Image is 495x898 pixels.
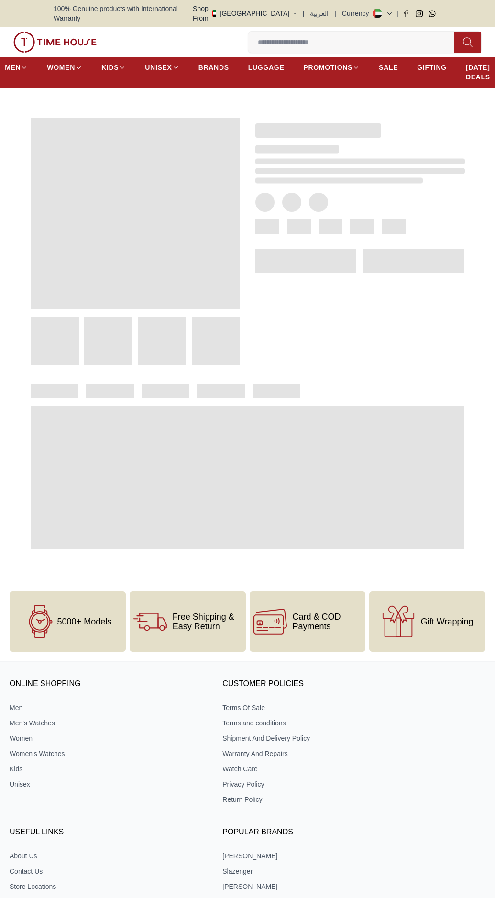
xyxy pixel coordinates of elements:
[342,9,373,18] div: Currency
[10,734,201,743] a: Women
[397,9,399,18] span: |
[173,612,242,631] span: Free Shipping & Easy Return
[10,764,201,774] a: Kids
[101,63,119,72] span: KIDS
[334,9,336,18] span: |
[212,10,216,17] img: United Arab Emirates
[222,749,414,758] a: Warranty And Repairs
[145,63,172,72] span: UNISEX
[248,59,285,76] a: LUGGAGE
[222,734,414,743] a: Shipment And Delivery Policy
[222,825,414,840] h3: Popular Brands
[416,10,423,17] a: Instagram
[379,59,398,76] a: SALE
[222,718,414,728] a: Terms and conditions
[429,10,436,17] a: Whatsapp
[222,703,414,712] a: Terms Of Sale
[193,4,297,23] button: Shop From[GEOGRAPHIC_DATA]
[222,779,414,789] a: Privacy Policy
[303,63,352,72] span: PROMOTIONS
[466,63,490,82] span: [DATE] DEALS
[101,59,126,76] a: KIDS
[222,764,414,774] a: Watch Care
[222,795,414,804] a: Return Policy
[10,851,201,861] a: About Us
[310,9,329,18] button: العربية
[466,59,490,86] a: [DATE] DEALS
[13,32,97,53] img: ...
[303,59,360,76] a: PROMOTIONS
[47,59,82,76] a: WOMEN
[379,63,398,72] span: SALE
[421,617,473,626] span: Gift Wrapping
[10,677,201,691] h3: ONLINE SHOPPING
[222,866,414,876] a: Slazenger
[10,749,201,758] a: Women's Watches
[5,59,28,76] a: MEN
[248,63,285,72] span: LUGGAGE
[403,10,410,17] a: Facebook
[47,63,75,72] span: WOMEN
[198,63,229,72] span: BRANDS
[417,59,447,76] a: GIFTING
[145,59,179,76] a: UNISEX
[417,63,447,72] span: GIFTING
[57,617,112,626] span: 5000+ Models
[10,866,201,876] a: Contact Us
[54,4,193,23] span: 100% Genuine products with International Warranty
[5,63,21,72] span: MEN
[222,882,414,891] a: [PERSON_NAME]
[10,882,201,891] a: Store Locations
[198,59,229,76] a: BRANDS
[10,703,201,712] a: Men
[293,612,362,631] span: Card & COD Payments
[222,851,414,861] a: [PERSON_NAME]
[10,779,201,789] a: Unisex
[10,825,201,840] h3: USEFUL LINKS
[10,718,201,728] a: Men's Watches
[222,677,414,691] h3: CUSTOMER POLICIES
[303,9,305,18] span: |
